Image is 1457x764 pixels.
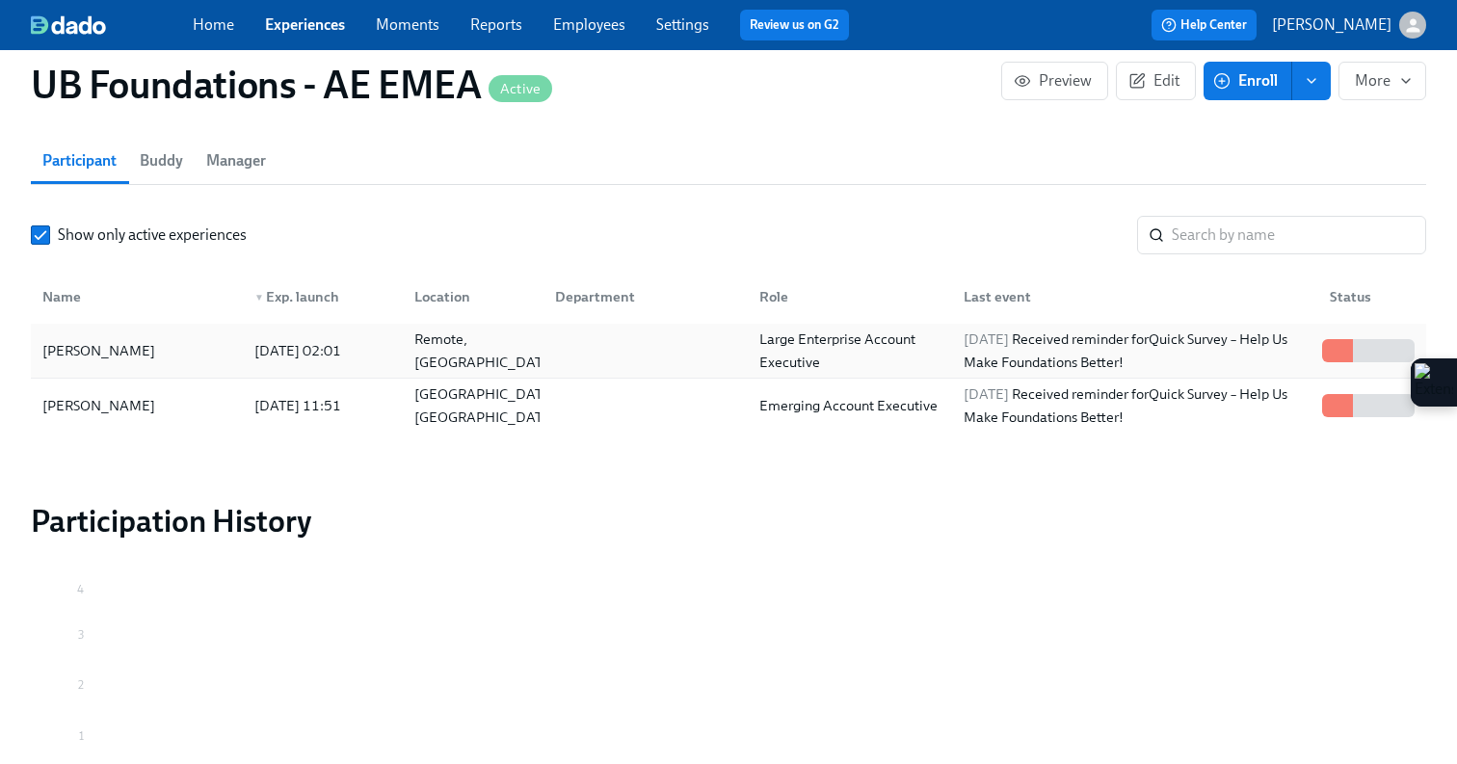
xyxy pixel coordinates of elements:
div: Role [752,285,948,308]
div: [PERSON_NAME] [35,339,239,362]
span: Help Center [1161,15,1247,35]
div: [PERSON_NAME] [35,394,239,417]
div: [DATE] 11:51 [247,394,399,417]
a: Experiences [265,15,345,34]
span: ▼ [254,293,264,303]
tspan: 4 [77,583,84,596]
div: Status [1322,285,1422,308]
button: Preview [1001,62,1108,100]
div: Exp. launch [247,285,399,308]
div: Name [35,285,239,308]
div: Remote, [GEOGRAPHIC_DATA] [407,328,564,374]
div: Status [1314,277,1422,316]
a: Home [193,15,234,34]
span: [DATE] [964,330,1009,348]
div: Last event [956,285,1314,308]
img: dado [31,15,106,35]
tspan: 3 [78,628,84,642]
h1: UB Foundations - AE EMEA [31,62,552,108]
div: ▼Exp. launch [239,277,399,316]
div: Received reminder for Quick Survey – Help Us Make Foundations Better! [956,382,1314,429]
button: Edit [1116,62,1196,100]
span: Edit [1132,71,1179,91]
span: Participant [42,147,117,174]
button: [PERSON_NAME] [1272,12,1426,39]
span: Active [489,82,552,96]
h2: Participation History [31,502,1426,540]
a: Reports [470,15,522,34]
div: Location [407,285,540,308]
div: Department [547,285,744,308]
a: dado [31,15,193,35]
p: [PERSON_NAME] [1272,14,1391,36]
a: Review us on G2 [750,15,839,35]
a: Moments [376,15,439,34]
span: Manager [206,147,266,174]
span: Show only active experiences [58,224,247,246]
div: Received reminder for Quick Survey – Help Us Make Foundations Better! [956,328,1314,374]
div: Department [540,277,744,316]
div: Role [744,277,948,316]
div: Emerging Account Executive [752,394,948,417]
div: [GEOGRAPHIC_DATA], [GEOGRAPHIC_DATA] [407,382,568,429]
span: More [1355,71,1410,91]
div: Name [35,277,239,316]
a: Settings [656,15,709,34]
button: More [1338,62,1426,100]
button: Enroll [1204,62,1292,100]
div: [PERSON_NAME][DATE] 02:01Remote, [GEOGRAPHIC_DATA]Large Enterprise Account Executive[DATE] Receiv... [31,324,1426,379]
div: Last event [948,277,1314,316]
tspan: 1 [79,729,84,743]
div: Large Enterprise Account Executive [752,328,948,374]
img: Extension Icon [1415,363,1453,402]
div: Location [399,277,540,316]
span: Buddy [140,147,183,174]
span: [DATE] [964,385,1009,403]
button: Help Center [1152,10,1257,40]
div: [PERSON_NAME][DATE] 11:51[GEOGRAPHIC_DATA], [GEOGRAPHIC_DATA]Emerging Account Executive[DATE] Rec... [31,379,1426,433]
input: Search by name [1172,216,1426,254]
button: Review us on G2 [740,10,849,40]
tspan: 2 [78,678,84,692]
span: Preview [1018,71,1092,91]
div: [DATE] 02:01 [247,339,399,362]
span: Enroll [1217,71,1278,91]
button: enroll [1292,62,1331,100]
a: Employees [553,15,625,34]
